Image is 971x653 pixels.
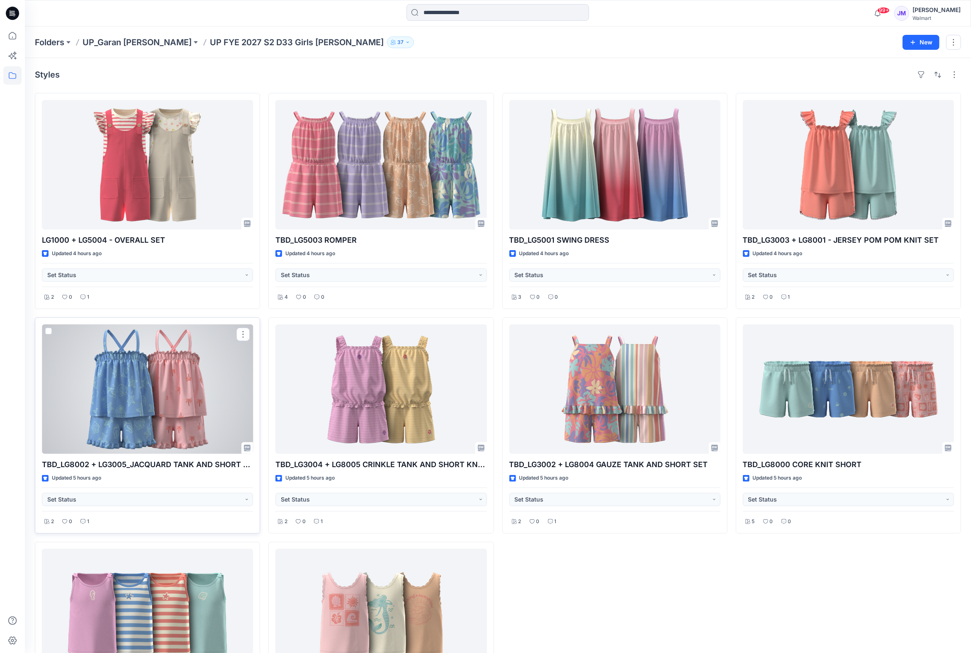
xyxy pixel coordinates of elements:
[51,293,54,302] p: 2
[35,70,60,80] h4: Styles
[509,459,720,470] p: TBD_LG3002 + LG8004 GAUZE TANK AND SHORT SET
[743,234,954,246] p: TBD_LG3003 + LG8001 - JERSEY POM POM KNIT SET
[509,324,720,454] a: TBD_LG3002 + LG8004 GAUZE TANK AND SHORT SET
[52,474,101,482] p: Updated 5 hours ago
[509,234,720,246] p: TBD_LG5001 SWING DRESS
[285,474,335,482] p: Updated 5 hours ago
[275,100,487,229] a: TBD_LG5003 ROMPER
[509,100,720,229] a: TBD_LG5001 SWING DRESS
[69,517,72,526] p: 0
[537,293,540,302] p: 0
[35,37,64,48] a: Folders
[555,517,557,526] p: 1
[913,5,961,15] div: [PERSON_NAME]
[770,517,773,526] p: 0
[555,293,558,302] p: 0
[397,38,404,47] p: 37
[387,37,414,48] button: 37
[518,517,521,526] p: 2
[285,293,288,302] p: 4
[275,324,487,454] a: TBD_LG3004 + LG8005 CRINKLE TANK AND SHORT KNIT SET
[903,35,939,50] button: New
[42,324,253,454] a: TBD_LG8002 + LG3005_JACQUARD TANK AND SHORT SET
[51,517,54,526] p: 2
[52,249,102,258] p: Updated 4 hours ago
[518,293,522,302] p: 3
[321,517,323,526] p: 1
[743,100,954,229] a: TBD_LG3003 + LG8001 - JERSEY POM POM KNIT SET
[752,293,755,302] p: 2
[83,37,192,48] a: UP_Garan [PERSON_NAME]
[753,249,803,258] p: Updated 4 hours ago
[753,474,802,482] p: Updated 5 hours ago
[210,37,384,48] p: UP FYE 2027 S2 D33 Girls [PERSON_NAME]
[788,293,790,302] p: 1
[302,517,306,526] p: 0
[913,15,961,21] div: Walmart
[87,517,89,526] p: 1
[894,6,909,21] div: JM
[788,517,791,526] p: 0
[303,293,306,302] p: 0
[519,474,569,482] p: Updated 5 hours ago
[42,459,253,470] p: TBD_LG8002 + LG3005_JACQUARD TANK AND SHORT SET
[743,324,954,454] a: TBD_LG8000 CORE KNIT SHORT
[752,517,755,526] p: 5
[87,293,89,302] p: 1
[770,293,773,302] p: 0
[519,249,569,258] p: Updated 4 hours ago
[321,293,324,302] p: 0
[285,517,287,526] p: 2
[275,234,487,246] p: TBD_LG5003 ROMPER
[42,234,253,246] p: LG1000 + LG5004 - OVERALL SET
[275,459,487,470] p: TBD_LG3004 + LG8005 CRINKLE TANK AND SHORT KNIT SET
[285,249,335,258] p: Updated 4 hours ago
[743,459,954,470] p: TBD_LG8000 CORE KNIT SHORT
[877,7,890,14] span: 99+
[42,100,253,229] a: LG1000 + LG5004 - OVERALL SET
[69,293,72,302] p: 0
[536,517,540,526] p: 0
